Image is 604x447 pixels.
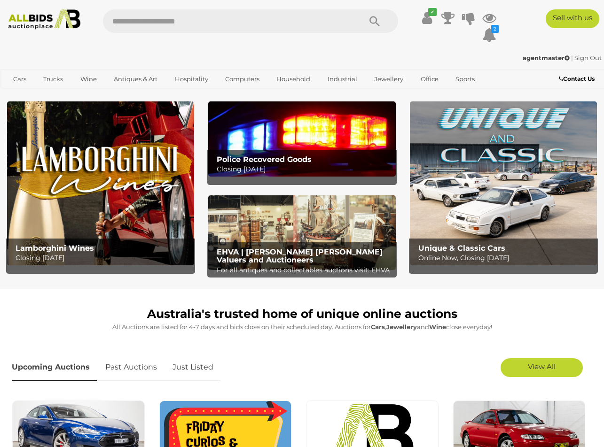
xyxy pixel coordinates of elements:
a: Sell with us [546,9,599,28]
span: | [571,54,573,62]
a: Trucks [37,71,69,87]
a: 2 [482,26,496,43]
a: Unique & Classic Cars Unique & Classic Cars Online Now, Closing [DATE] [410,101,597,265]
strong: Jewellery [386,323,417,331]
a: Computers [219,71,266,87]
a: Hospitality [169,71,214,87]
a: Sign Out [574,54,602,62]
p: All Auctions are listed for 4-7 days and bids close on their scheduled day. Auctions for , and cl... [12,322,592,332]
a: Sports [449,71,481,87]
a: Upcoming Auctions [12,354,97,381]
b: Unique & Classic Cars [418,244,505,253]
img: Lamborghini Wines [7,101,194,265]
a: Cars [7,71,32,87]
b: EHVA | [PERSON_NAME] [PERSON_NAME] Valuers and Auctioneers [217,247,383,265]
span: View All [528,362,556,371]
p: For all antiques and collectables auctions visit: EHVA [217,264,392,276]
p: Closing [DATE] [16,252,191,264]
a: Household [270,71,316,87]
b: Lamborghini Wines [16,244,94,253]
p: Online Now, Closing [DATE] [418,252,594,264]
a: EHVA | Evans Hastings Valuers and Auctioneers EHVA | [PERSON_NAME] [PERSON_NAME] Valuers and Auct... [208,195,395,270]
a: Antiques & Art [108,71,164,87]
a: Wine [74,71,103,87]
button: Search [351,9,398,33]
a: Past Auctions [98,354,164,381]
img: Unique & Classic Cars [410,101,597,265]
a: View All [501,358,583,377]
strong: Wine [429,323,446,331]
b: Police Recovered Goods [217,155,312,164]
a: Office [415,71,445,87]
strong: agentmaster [523,54,570,62]
img: Police Recovered Goods [208,101,395,176]
strong: Cars [371,323,385,331]
h1: Australia's trusted home of unique online auctions [12,308,592,321]
a: ✔ [420,9,434,26]
a: Jewellery [368,71,409,87]
p: Closing [DATE] [217,163,392,175]
a: Contact Us [559,74,597,84]
b: Contact Us [559,75,595,82]
img: EHVA | Evans Hastings Valuers and Auctioneers [208,195,395,270]
i: ✔ [428,8,437,16]
img: Allbids.com.au [4,9,84,30]
a: Industrial [322,71,363,87]
a: Just Listed [165,354,220,381]
i: 2 [491,25,499,33]
a: agentmaster [523,54,571,62]
a: Police Recovered Goods Police Recovered Goods Closing [DATE] [208,101,395,176]
a: [GEOGRAPHIC_DATA] [7,87,86,102]
a: Lamborghini Wines Lamborghini Wines Closing [DATE] [7,101,194,265]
